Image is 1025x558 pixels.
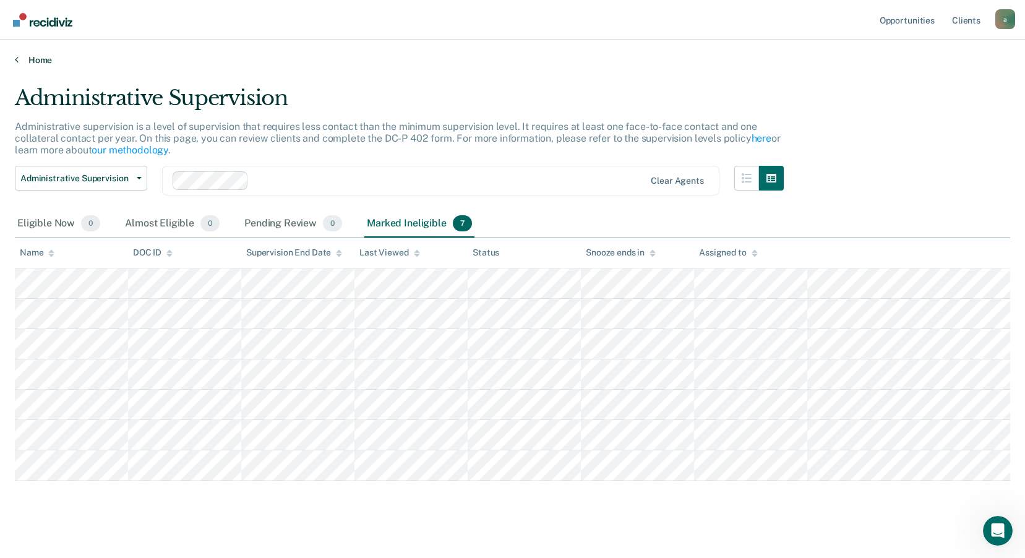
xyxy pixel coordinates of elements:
button: Administrative Supervision [15,166,147,191]
button: Profile dropdown button [995,9,1015,29]
iframe: Intercom live chat [983,516,1013,546]
div: Marked Ineligible7 [364,210,474,238]
a: our methodology [92,144,168,156]
span: 7 [453,215,472,231]
div: Assigned to [699,247,757,258]
a: Home [15,54,1010,66]
div: Snooze ends in [586,247,656,258]
div: Name [20,247,54,258]
div: Eligible Now0 [15,210,103,238]
div: Clear agents [651,176,703,186]
div: Supervision End Date [246,247,342,258]
img: Recidiviz [13,13,72,27]
div: Almost Eligible0 [122,210,222,238]
div: DOC ID [133,247,173,258]
div: Status [473,247,499,258]
div: Pending Review0 [242,210,345,238]
span: 0 [323,215,342,231]
span: 0 [200,215,220,231]
div: Administrative Supervision [15,85,784,121]
div: Last Viewed [359,247,419,258]
span: 0 [81,215,100,231]
span: Administrative Supervision [20,173,132,184]
div: a [995,9,1015,29]
a: here [752,132,771,144]
p: Administrative supervision is a level of supervision that requires less contact than the minimum ... [15,121,781,156]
